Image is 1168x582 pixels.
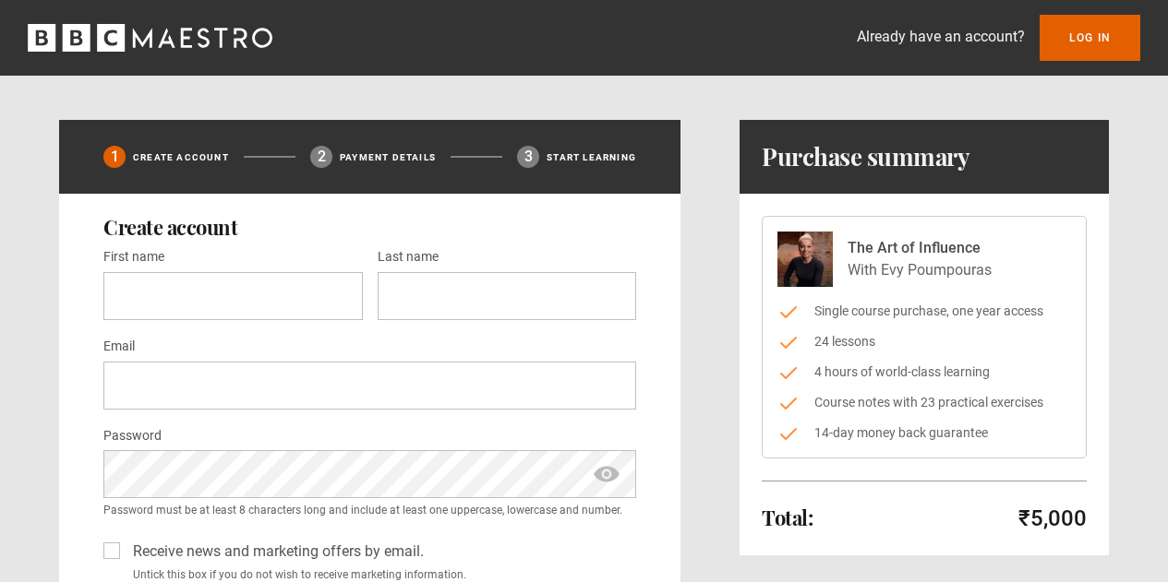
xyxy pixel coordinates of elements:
[762,506,813,529] h2: Total:
[28,24,272,52] svg: BBC Maestro
[1018,504,1087,533] p: ₹5,000
[777,393,1071,412] li: Course notes with 23 practical exercises
[517,146,539,168] div: 3
[103,246,164,268] label: First name
[340,150,436,164] p: Payment details
[103,336,135,358] label: Email
[103,502,636,518] small: Password must be at least 8 characters long and include at least one uppercase, lowercase and num...
[378,246,439,268] label: Last name
[310,146,332,168] div: 2
[848,237,992,259] p: The Art of Influence
[547,150,636,164] p: Start learning
[777,302,1071,321] li: Single course purchase, one year access
[777,362,1071,382] li: 4 hours of world-class learning
[762,142,969,172] h1: Purchase summary
[103,425,162,447] label: Password
[777,332,1071,351] li: 24 lessons
[126,540,424,563] label: Receive news and marketing offers by email.
[592,450,621,498] span: show password
[1040,15,1140,61] a: Log In
[848,259,992,281] p: With Evy Poumpouras
[103,216,636,238] h2: Create account
[133,150,229,164] p: Create Account
[857,26,1025,48] p: Already have an account?
[777,423,1071,443] li: 14-day money back guarantee
[103,146,126,168] div: 1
